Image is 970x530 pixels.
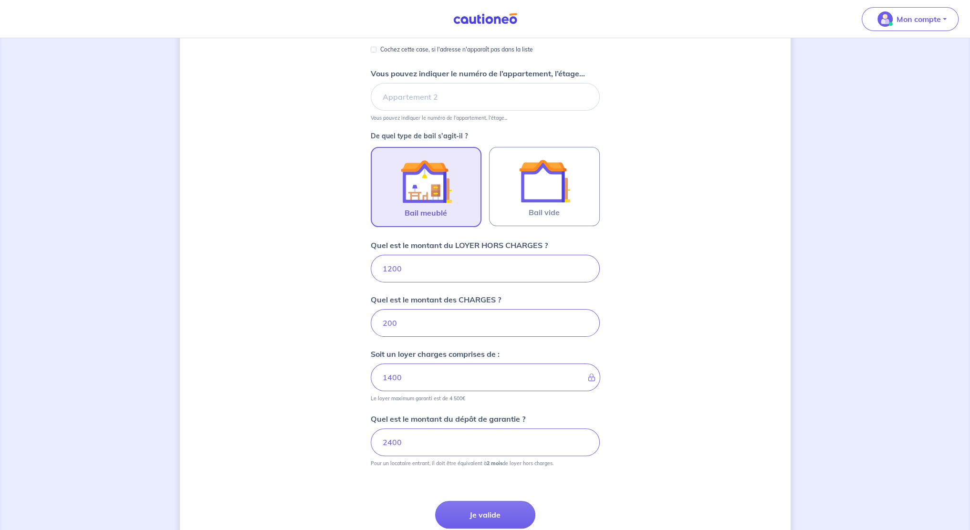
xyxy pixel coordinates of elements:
[487,460,502,467] strong: 2 mois
[371,239,548,251] p: Quel est le montant du LOYER HORS CHARGES ?
[371,255,600,282] input: 750€
[371,413,525,425] p: Quel est le montant du dépôt de garantie ?
[400,156,452,207] img: illu_furnished_lease.svg
[371,395,465,402] p: Le loyer maximum garanti est de 4 500€
[371,133,600,139] p: De quel type de bail s’agit-il ?
[380,44,533,55] p: Cochez cette case, si l'adresse n'apparaît pas dans la liste
[877,11,893,27] img: illu_account_valid_menu.svg
[862,7,959,31] button: illu_account_valid_menu.svgMon compte
[371,364,600,391] input: - €
[371,83,600,111] input: Appartement 2
[897,13,941,25] p: Mon compte
[371,460,553,467] p: Pour un locataire entrant, il doit être équivalent à de loyer hors charges.
[371,114,507,121] p: Vous pouvez indiquer le numéro de l’appartement, l’étage...
[519,155,570,207] img: illu_empty_lease.svg
[371,68,585,79] p: Vous pouvez indiquer le numéro de l’appartement, l’étage...
[371,309,600,337] input: 80 €
[371,428,600,456] input: 750€
[529,207,560,218] span: Bail vide
[449,13,521,25] img: Cautioneo
[371,348,500,360] p: Soit un loyer charges comprises de :
[405,207,447,218] span: Bail meublé
[371,294,501,305] p: Quel est le montant des CHARGES ?
[435,501,535,529] button: Je valide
